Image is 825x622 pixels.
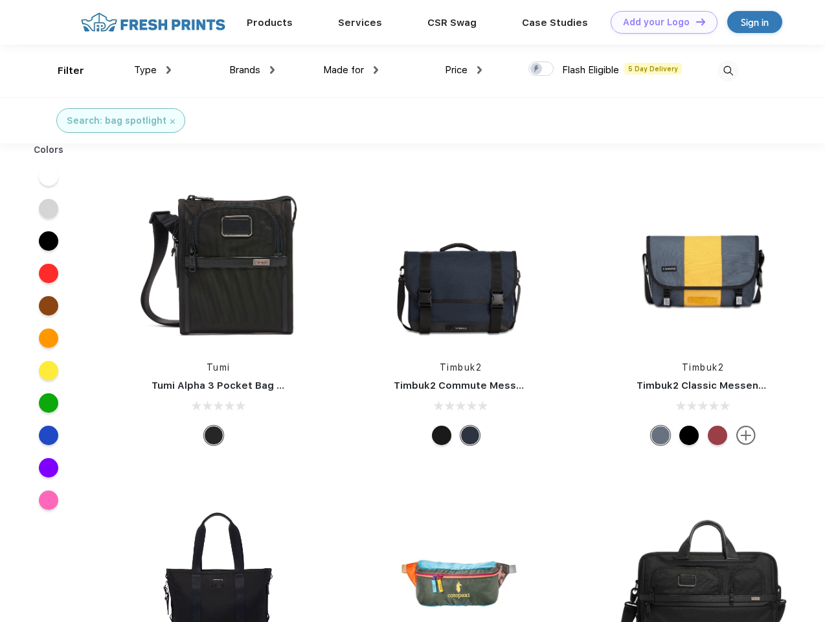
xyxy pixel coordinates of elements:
a: Products [247,17,293,29]
a: Sign in [727,11,782,33]
div: Sign in [741,15,769,30]
span: Brands [229,64,260,76]
img: DT [696,18,705,25]
div: Add your Logo [623,17,690,28]
img: dropdown.png [270,66,275,74]
img: func=resize&h=266 [617,176,789,348]
a: Timbuk2 [682,362,725,373]
a: Tumi [207,362,231,373]
img: fo%20logo%202.webp [77,11,229,34]
div: Search: bag spotlight [67,114,166,128]
div: Eco Nautical [460,426,480,445]
span: Flash Eligible [562,64,619,76]
div: Black [204,426,223,445]
div: Eco Black [432,426,451,445]
div: Eco Lightbeam [651,426,670,445]
a: Timbuk2 Classic Messenger Bag [637,380,797,391]
img: dropdown.png [166,66,171,74]
div: Eco Black [679,426,699,445]
div: Eco Bookish [708,426,727,445]
span: Type [134,64,157,76]
a: Tumi Alpha 3 Pocket Bag Small [152,380,303,391]
img: func=resize&h=266 [132,176,304,348]
div: Colors [24,143,74,157]
a: Timbuk2 Commute Messenger Bag [394,380,567,391]
img: more.svg [736,426,756,445]
img: dropdown.png [374,66,378,74]
span: 5 Day Delivery [624,63,682,75]
img: filter_cancel.svg [170,119,175,124]
span: Price [445,64,468,76]
a: Timbuk2 [440,362,482,373]
img: dropdown.png [477,66,482,74]
img: func=resize&h=266 [374,176,547,348]
div: Filter [58,63,84,78]
img: desktop_search.svg [718,60,739,82]
span: Made for [323,64,364,76]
